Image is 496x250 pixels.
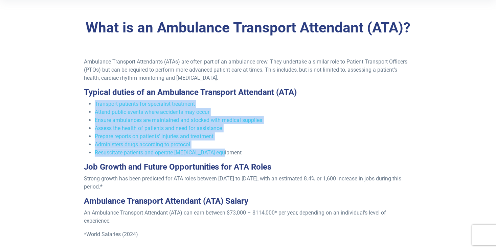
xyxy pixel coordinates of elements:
li: Ensure ambulances are maintained and stocked with medical supplies [95,116,412,124]
li: Transport patients for specialist treatment [95,100,412,108]
li: Attend public events where accidents may occur [95,108,412,116]
h3: Ambulance Transport Attendant (ATA) Salary [84,196,412,206]
h3: Job Growth and Future Opportunities for ATA Roles [84,162,412,172]
p: Ambulance Transport Attendants (ATAs) are often part of an ambulance crew. They undertake a simil... [84,58,412,82]
p: *World Salaries (2024) [84,230,412,239]
li: Administers drugs according to protocol [95,141,412,149]
p: An Ambulance Transport Attendant (ATA) can earn between $73,000 – $114,000* per year, depending o... [84,209,412,225]
li: Resuscitate patients and operate [MEDICAL_DATA] equipment [95,149,412,157]
h3: Typical duties of an Ambulance Transport Attendant (ATA) [84,87,412,97]
h2: What is an Ambulance Transport Attendant (ATA)? [50,19,446,36]
p: Strong growth has been predicted for ATA roles between [DATE] to [DATE], with an estimated 8.4% o... [84,175,412,191]
li: Assess the health of patients and need for assistance [95,124,412,132]
li: Prepare reports on patients’ injuries and treatment [95,132,412,141]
